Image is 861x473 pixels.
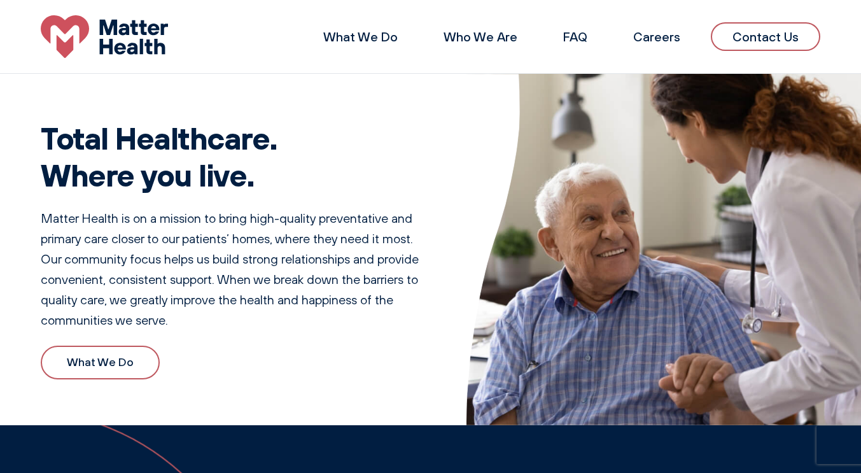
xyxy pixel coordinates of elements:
a: What We Do [41,346,160,379]
h1: Total Healthcare. Where you live. [41,120,436,193]
p: Matter Health is on a mission to bring high-quality preventative and primary care closer to our p... [41,208,436,330]
a: Contact Us [711,22,820,51]
a: FAQ [563,29,587,45]
a: Careers [633,29,680,45]
a: Who We Are [444,29,517,45]
a: What We Do [323,29,398,45]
